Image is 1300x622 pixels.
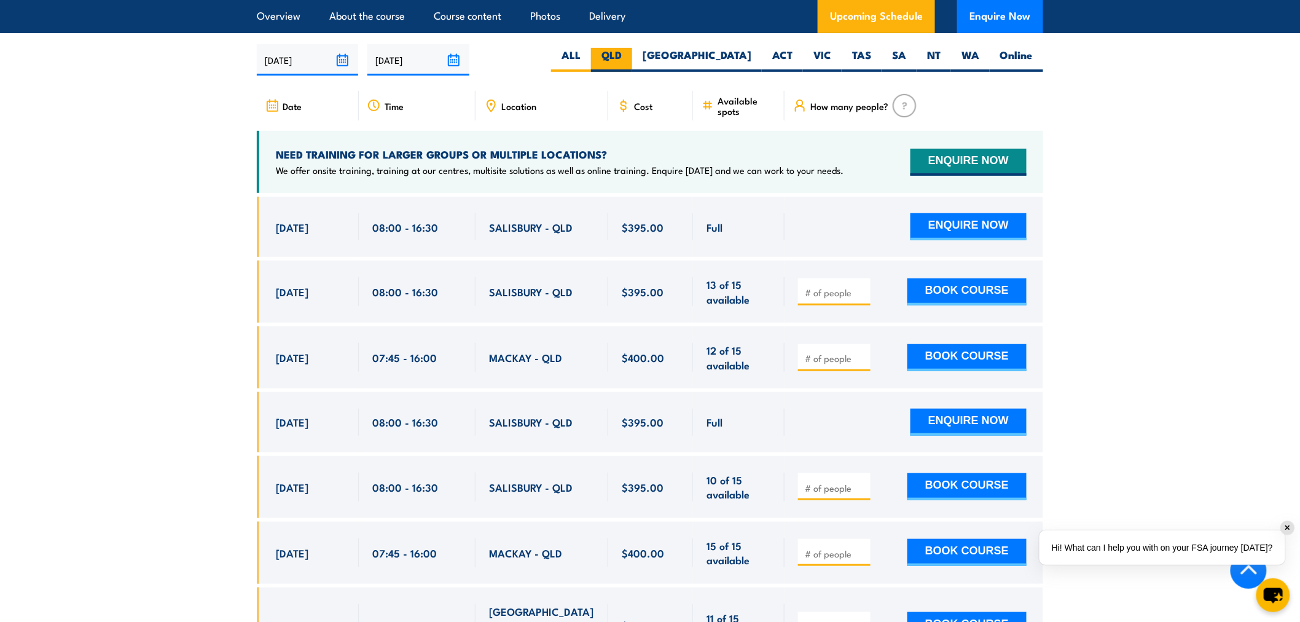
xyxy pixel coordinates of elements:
span: SALISBURY - QLD [489,285,573,299]
input: From date [257,44,358,76]
button: ENQUIRE NOW [910,409,1027,436]
span: 08:00 - 16:30 [372,285,438,299]
button: ENQUIRE NOW [910,149,1027,176]
span: [DATE] [276,480,308,494]
span: Cost [634,101,652,111]
label: TAS [842,48,882,72]
input: # of people [805,352,866,364]
span: SALISBURY - QLD [489,220,573,234]
span: Available spots [718,95,776,116]
button: BOOK COURSE [907,344,1027,371]
span: How many people? [810,101,889,111]
span: 10 of 15 available [707,473,771,502]
span: 15 of 15 available [707,538,771,567]
span: 07:45 - 16:00 [372,546,437,560]
span: [DATE] [276,546,308,560]
span: [DATE] [276,415,308,429]
input: # of people [805,286,866,299]
span: $395.00 [622,480,664,494]
button: BOOK COURSE [907,278,1027,305]
span: 13 of 15 available [707,277,771,306]
label: ALL [551,48,591,72]
span: $400.00 [622,546,664,560]
button: BOOK COURSE [907,539,1027,566]
label: NT [917,48,951,72]
span: $400.00 [622,350,664,364]
span: [DATE] [276,350,308,364]
span: MACKAY - QLD [489,546,562,560]
h4: NEED TRAINING FOR LARGER GROUPS OR MULTIPLE LOCATIONS? [276,148,844,161]
span: 12 of 15 available [707,343,771,372]
span: SALISBURY - QLD [489,480,573,494]
span: Time [385,101,404,111]
span: $395.00 [622,415,664,429]
span: Location [501,101,536,111]
span: MACKAY - QLD [489,350,562,364]
label: VIC [803,48,842,72]
input: To date [367,44,469,76]
span: Full [707,220,722,234]
button: BOOK COURSE [907,473,1027,500]
button: ENQUIRE NOW [910,213,1027,240]
span: 08:00 - 16:30 [372,220,438,234]
label: SA [882,48,917,72]
span: Date [283,101,302,111]
span: 07:45 - 16:00 [372,350,437,364]
span: $395.00 [622,285,664,299]
input: # of people [805,548,866,560]
label: QLD [591,48,632,72]
span: Full [707,415,722,429]
label: WA [951,48,990,72]
div: Hi! What can I help you with on your FSA journey [DATE]? [1040,530,1285,565]
label: Online [990,48,1043,72]
label: ACT [762,48,803,72]
span: [DATE] [276,285,308,299]
span: [DATE] [276,220,308,234]
button: chat-button [1256,578,1290,612]
span: $395.00 [622,220,664,234]
input: # of people [805,482,866,494]
label: [GEOGRAPHIC_DATA] [632,48,762,72]
span: SALISBURY - QLD [489,415,573,429]
div: ✕ [1281,521,1294,535]
span: 08:00 - 16:30 [372,415,438,429]
p: We offer onsite training, training at our centres, multisite solutions as well as online training... [276,164,844,176]
span: 08:00 - 16:30 [372,480,438,494]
